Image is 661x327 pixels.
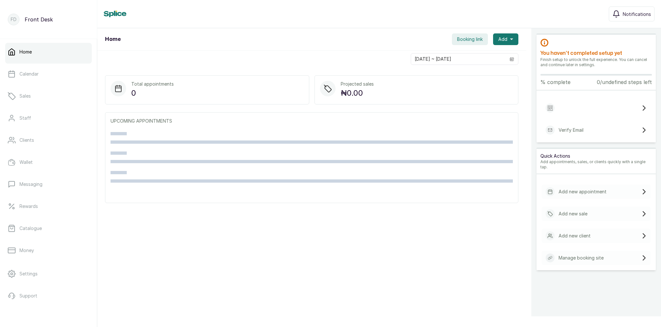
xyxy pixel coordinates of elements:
p: Add new appointment [559,188,607,195]
p: Sales [19,93,31,99]
p: Add new client [559,233,591,239]
p: Add new sale [559,211,587,217]
a: Support [5,287,92,305]
a: Money [5,241,92,260]
p: Calendar [19,71,39,77]
button: Booking link [452,33,488,45]
button: Add [493,33,518,45]
p: FD [11,16,17,23]
p: Projected sales [341,81,374,87]
span: Notifications [623,11,651,18]
h1: Home [105,35,121,43]
a: Calendar [5,65,92,83]
p: Verify Email [559,127,584,133]
p: Manage booking site [559,255,604,261]
p: 0 [131,87,174,99]
input: Select date [411,54,506,65]
p: Catalogue [19,225,42,232]
p: Finish setup to unlock the full experience. You can cancel and continue later in settings. [540,57,652,67]
span: Booking link [457,36,483,42]
a: Home [5,43,92,61]
a: Wallet [5,153,92,171]
a: Rewards [5,197,92,215]
svg: calendar [510,57,514,61]
p: Wallet [19,159,33,165]
p: Add appointments, sales, or clients quickly with a single tap. [540,159,652,170]
p: Support [19,293,37,299]
h2: You haven’t completed setup yet [540,49,652,57]
p: Home [19,49,32,55]
p: ₦0.00 [341,87,374,99]
a: Clients [5,131,92,149]
span: Add [498,36,507,42]
p: Clients [19,137,34,143]
p: 0/undefined steps left [597,78,652,86]
p: % complete [540,78,571,86]
a: Staff [5,109,92,127]
a: Catalogue [5,219,92,237]
p: Front Desk [25,16,53,23]
a: Sales [5,87,92,105]
p: Settings [19,271,38,277]
p: Staff [19,115,31,121]
a: Messaging [5,175,92,193]
a: Settings [5,265,92,283]
p: Quick Actions [540,153,652,159]
button: Notifications [609,6,655,21]
p: Money [19,247,34,254]
p: Rewards [19,203,38,210]
p: Messaging [19,181,42,188]
p: Total appointments [131,81,174,87]
p: UPCOMING APPOINTMENTS [111,118,513,124]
